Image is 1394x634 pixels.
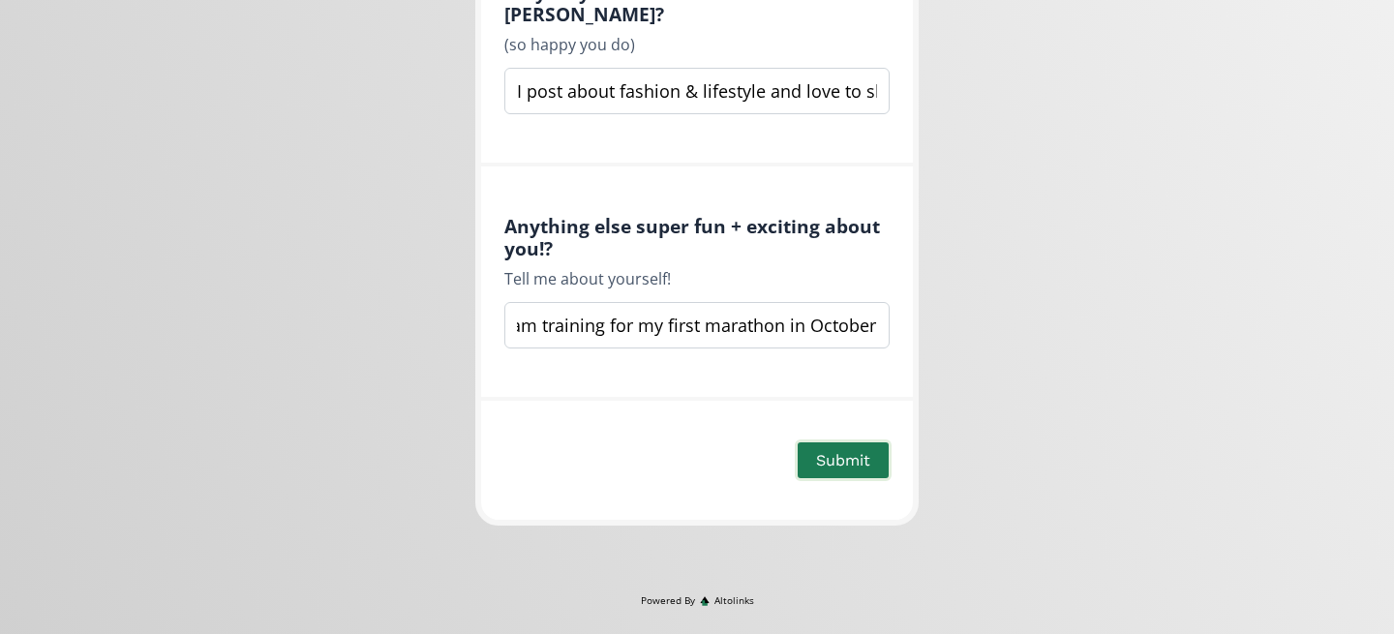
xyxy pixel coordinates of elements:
[641,593,695,608] span: Powered By
[504,33,890,56] div: (so happy you do)
[504,267,890,290] div: Tell me about yourself!
[795,439,892,481] button: Submit
[504,68,890,114] input: Type your answer here...
[470,593,924,608] a: Powered ByAltolinks
[504,215,890,259] h4: Anything else super fun + exciting about you!?
[714,593,754,608] span: Altolinks
[700,596,710,606] img: favicon-32x32.png
[504,302,890,348] input: Type your answer here...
